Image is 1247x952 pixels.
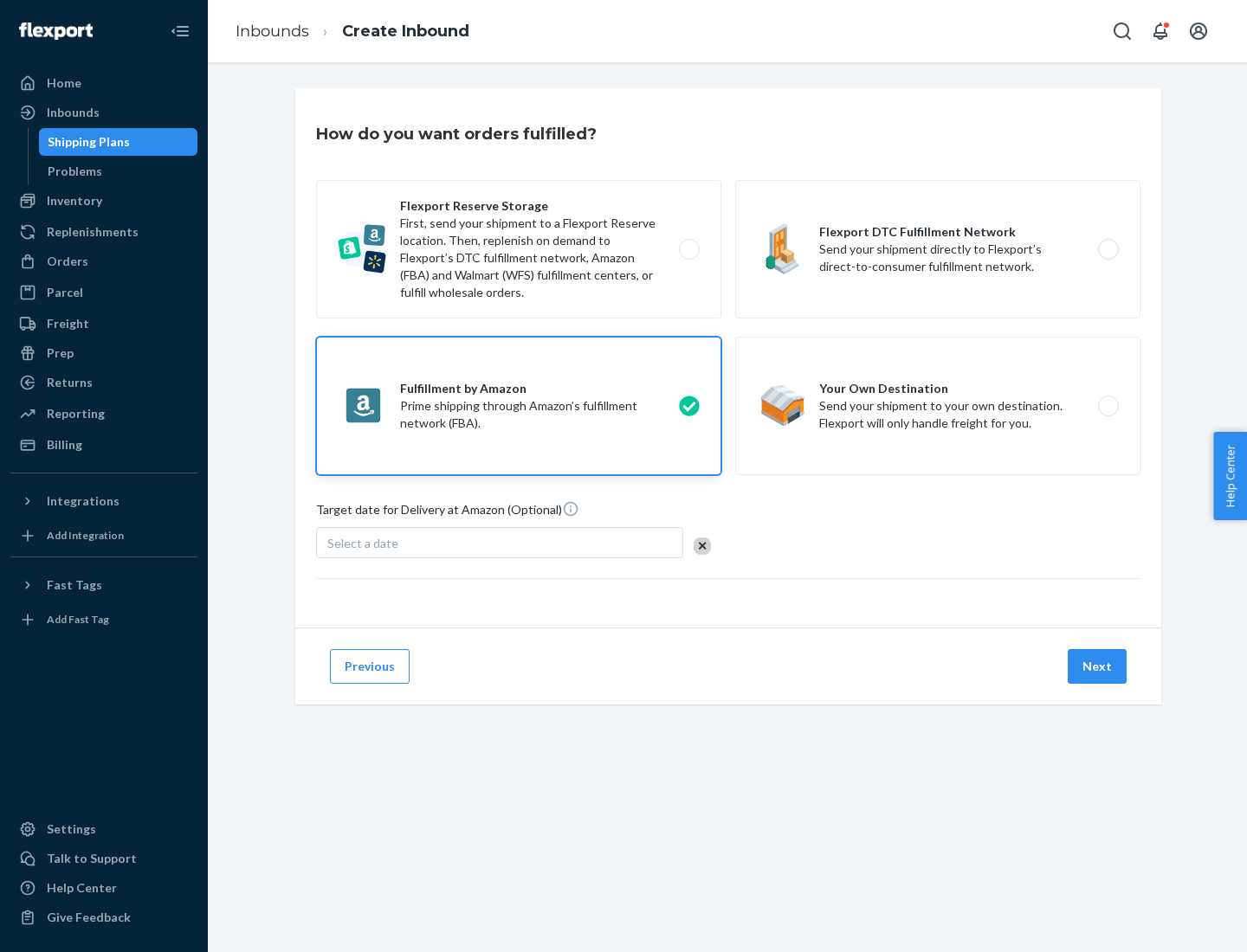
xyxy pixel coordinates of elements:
[47,576,102,594] div: Fast Tags
[47,909,131,926] div: Give Feedback
[47,850,137,867] div: Talk to Support
[10,339,197,367] a: Prep
[47,315,89,332] div: Freight
[10,310,197,338] a: Freight
[330,649,410,684] button: Previous
[10,874,197,902] a: Help Center
[47,192,102,209] div: Inventory
[47,405,105,422] div: Reporting
[47,820,96,838] div: Settings
[10,571,197,599] button: Fast Tags
[10,522,197,550] a: Add Integration
[342,22,469,41] a: Create Inbound
[10,187,197,215] a: Inventory
[1213,432,1247,520] button: Help Center
[10,431,197,459] a: Billing
[47,374,93,391] div: Returns
[10,606,197,634] a: Add Fast Tag
[1143,14,1178,48] button: Open notifications
[47,528,124,543] div: Add Integration
[10,904,197,931] button: Give Feedback
[10,69,197,97] a: Home
[48,163,102,180] div: Problems
[47,104,100,121] div: Inbounds
[327,536,398,550] span: Select a date
[10,845,197,872] a: Talk to Support
[10,248,197,275] a: Orders
[47,344,74,362] div: Prep
[1181,14,1216,48] button: Open account menu
[1068,649,1127,684] button: Next
[10,99,197,126] a: Inbounds
[10,279,197,306] a: Parcel
[39,158,198,185] a: Problems
[19,23,93,40] img: Flexport logo
[236,22,309,41] a: Inbounds
[39,128,198,156] a: Shipping Plans
[1105,14,1140,48] button: Open Search Box
[47,223,139,241] div: Replenishments
[47,879,117,897] div: Help Center
[47,284,83,301] div: Parcel
[316,500,579,525] span: Target date for Delivery at Amazon (Optional)
[10,218,197,246] a: Replenishments
[222,6,483,57] ol: breadcrumbs
[10,815,197,843] a: Settings
[47,436,82,453] div: Billing
[10,487,197,515] button: Integrations
[316,123,597,145] h3: How do you want orders fulfilled?
[10,369,197,396] a: Returns
[163,14,197,48] button: Close Navigation
[47,253,88,270] div: Orders
[48,133,130,151] div: Shipping Plans
[10,400,197,428] a: Reporting
[47,612,109,627] div: Add Fast Tag
[47,74,81,92] div: Home
[47,492,120,510] div: Integrations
